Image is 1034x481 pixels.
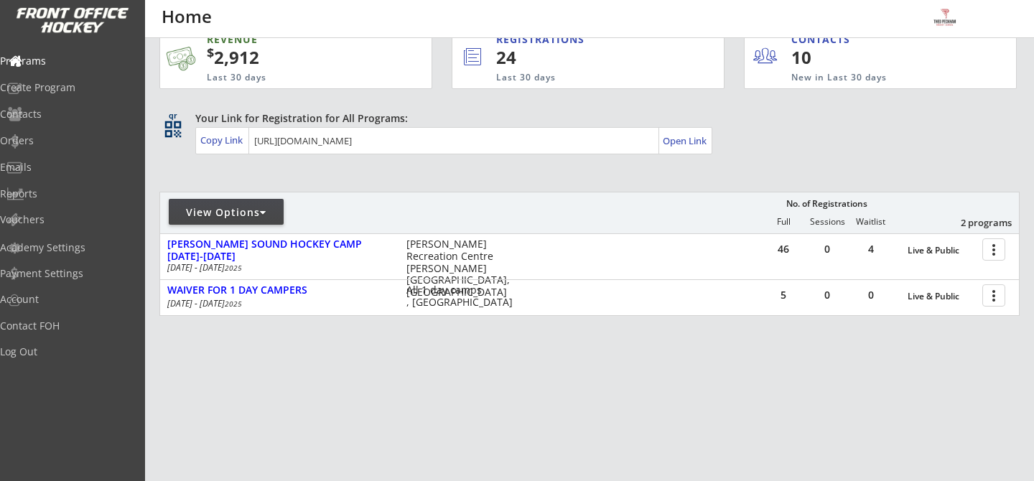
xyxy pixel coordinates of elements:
[496,72,665,84] div: Last 30 days
[791,45,880,70] div: 10
[849,244,893,254] div: 4
[167,284,391,296] div: WAIVER FOR 1 DAY CAMPERS
[169,205,284,220] div: View Options
[982,284,1005,307] button: more_vert
[496,45,676,70] div: 24
[406,284,519,309] div: All 1 day camps , [GEOGRAPHIC_DATA]
[207,32,365,47] div: REVENUE
[849,217,892,227] div: Waitlist
[762,290,805,300] div: 5
[908,291,975,302] div: Live & Public
[207,44,214,61] sup: $
[225,263,242,273] em: 2025
[982,238,1005,261] button: more_vert
[791,72,949,84] div: New in Last 30 days
[782,199,871,209] div: No. of Registrations
[207,72,365,84] div: Last 30 days
[225,299,242,309] em: 2025
[164,111,181,121] div: qr
[762,217,805,227] div: Full
[496,32,660,47] div: REGISTRATIONS
[908,246,975,256] div: Live & Public
[663,131,708,151] a: Open Link
[937,216,1012,229] div: 2 programs
[762,244,805,254] div: 46
[200,134,246,146] div: Copy Link
[195,111,975,126] div: Your Link for Registration for All Programs:
[663,135,708,147] div: Open Link
[167,299,387,308] div: [DATE] - [DATE]
[849,290,893,300] div: 0
[406,238,519,299] div: [PERSON_NAME] Recreation Centre [PERSON_NAME][GEOGRAPHIC_DATA], [GEOGRAPHIC_DATA]
[791,32,857,47] div: CONTACTS
[806,244,849,254] div: 0
[167,263,387,272] div: [DATE] - [DATE]
[162,118,184,140] button: qr_code
[167,238,391,263] div: [PERSON_NAME] SOUND HOCKEY CAMP [DATE]-[DATE]
[806,290,849,300] div: 0
[207,45,386,70] div: 2,912
[806,217,849,227] div: Sessions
